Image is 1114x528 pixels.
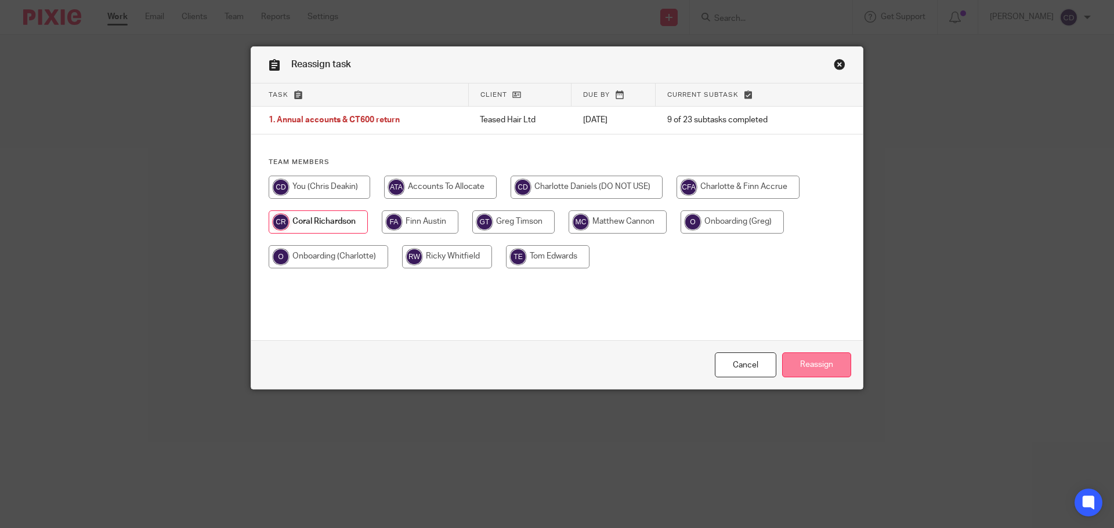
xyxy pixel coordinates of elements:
span: Task [269,92,288,98]
a: Close this dialog window [715,352,776,377]
span: Current subtask [667,92,739,98]
span: Reassign task [291,60,351,69]
span: 1. Annual accounts & CT600 return [269,116,400,125]
p: [DATE] [583,114,644,126]
span: Due by [583,92,610,98]
p: Teased Hair Ltd [480,114,560,126]
input: Reassign [782,352,851,377]
span: Client [480,92,507,98]
a: Close this dialog window [834,59,845,74]
td: 9 of 23 subtasks completed [656,107,818,134]
h4: Team members [269,158,845,167]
